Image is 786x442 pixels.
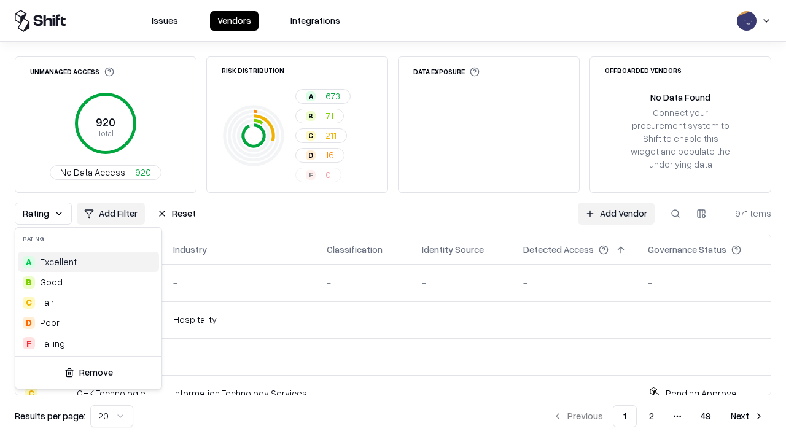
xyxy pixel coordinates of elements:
div: A [23,256,35,268]
div: Suggestions [15,249,161,356]
span: Good [40,276,63,289]
span: Fair [40,296,54,309]
div: C [23,297,35,309]
button: Remove [20,362,157,384]
div: D [23,317,35,329]
div: Rating [15,228,161,249]
div: Failing [40,337,65,350]
div: Poor [40,316,60,329]
div: B [23,276,35,289]
span: Excellent [40,255,77,268]
div: F [23,337,35,349]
